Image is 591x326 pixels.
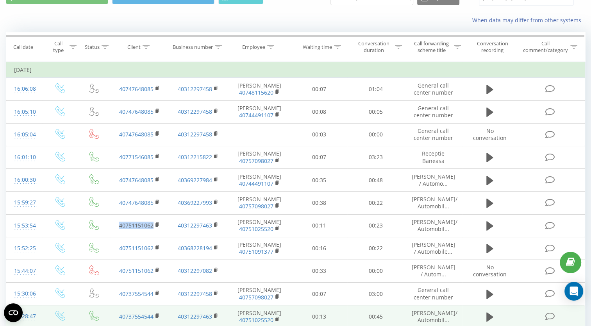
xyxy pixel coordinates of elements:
a: 40748115620 [239,89,273,96]
a: 40751151062 [119,267,154,274]
a: 40744491107 [239,180,273,187]
td: Receptie Baneasa [404,146,462,168]
a: 40751025520 [239,316,273,324]
td: General call center number [404,78,462,100]
span: No conversation [473,263,507,278]
td: 00:03 [291,123,348,146]
td: 00:38 [291,192,348,214]
td: [PERSON_NAME] [228,146,291,168]
div: Call forwarding scheme title [411,40,452,54]
td: 00:48 [347,169,404,192]
span: [PERSON_NAME] / Automobile... [412,241,455,255]
span: [PERSON_NAME] / Automo... [412,173,455,187]
a: 40747648085 [119,108,154,115]
td: 00:00 [347,123,404,146]
a: 40751091377 [239,248,273,255]
a: 40757098027 [239,157,273,165]
a: 40744491107 [239,111,273,119]
a: 40751025520 [239,225,273,233]
div: 16:00:30 [14,172,34,188]
div: 16:05:10 [14,104,34,120]
a: 40312215822 [178,153,212,161]
a: 40747648085 [119,85,154,93]
a: 40368228194 [178,244,212,252]
a: 40312297458 [178,290,212,297]
div: Call type [49,40,68,54]
a: 40757098027 [239,294,273,301]
td: 00:08 [291,100,348,123]
td: [PERSON_NAME] [228,283,291,305]
a: 40312297082 [178,267,212,274]
div: Client [127,44,141,50]
a: When data may differ from other systems [472,16,585,24]
a: 40312297463 [178,313,212,320]
div: 16:05:04 [14,127,34,142]
td: 03:00 [347,283,404,305]
td: 00:16 [291,237,348,260]
a: 40751151062 [119,222,154,229]
td: [PERSON_NAME] [228,192,291,214]
td: [PERSON_NAME] [228,78,291,100]
a: 40747648085 [119,131,154,138]
a: 40747648085 [119,199,154,206]
a: 40757098027 [239,202,273,210]
div: 15:44:07 [14,263,34,279]
td: [PERSON_NAME] [228,100,291,123]
a: 40737554544 [119,313,154,320]
div: Employee [242,44,265,50]
div: Waiting time [303,44,332,50]
div: 15:53:54 [14,218,34,233]
a: 40312297458 [178,85,212,93]
div: Open Intercom Messenger [564,282,583,301]
td: 00:22 [347,237,404,260]
td: 00:33 [291,260,348,282]
a: 40751151062 [119,244,154,252]
span: [PERSON_NAME]/ Automobil... [412,309,457,324]
span: [PERSON_NAME] / Autom... [412,263,455,278]
div: 15:30:06 [14,286,34,301]
a: 40312297463 [178,222,212,229]
a: 40747648085 [119,176,154,184]
div: 16:01:10 [14,150,34,165]
td: 00:07 [291,283,348,305]
td: General call center number [404,123,462,146]
td: [PERSON_NAME] [228,169,291,192]
td: 00:00 [347,260,404,282]
div: Conversation recording [470,40,515,54]
button: Open CMP widget [4,303,23,322]
td: 00:11 [291,214,348,237]
td: [DATE] [6,62,585,78]
a: 40737554544 [119,290,154,297]
div: 15:59:27 [14,195,34,210]
a: 40369227984 [178,176,212,184]
td: General call center number [404,100,462,123]
div: Call date [13,44,33,50]
td: 00:07 [291,146,348,168]
span: No conversation [473,127,507,142]
a: 40312297458 [178,108,212,115]
td: [PERSON_NAME] [228,237,291,260]
div: Business number [173,44,213,50]
td: 00:07 [291,78,348,100]
td: [PERSON_NAME] [228,214,291,237]
td: 03:23 [347,146,404,168]
a: 40369227993 [178,199,212,206]
div: Call comment/category [523,40,568,54]
div: 15:52:25 [14,241,34,256]
td: 00:35 [291,169,348,192]
a: 40312297458 [178,131,212,138]
td: General call center number [404,283,462,305]
td: 00:22 [347,192,404,214]
span: [PERSON_NAME]/ Automobil... [412,195,457,210]
a: 40771546085 [119,153,154,161]
td: 00:23 [347,214,404,237]
td: 00:05 [347,100,404,123]
div: Status [85,44,100,50]
div: 16:06:08 [14,81,34,97]
div: 15:28:47 [14,309,34,324]
span: [PERSON_NAME]/ Automobil... [412,218,457,233]
td: 01:04 [347,78,404,100]
div: Conversation duration [354,40,393,54]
